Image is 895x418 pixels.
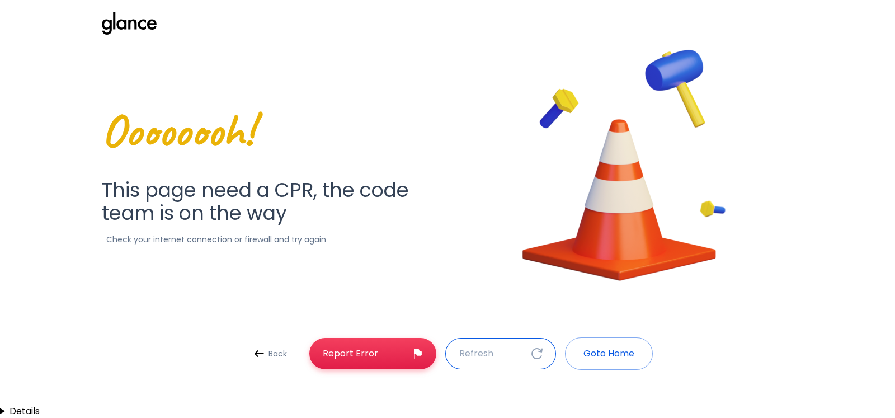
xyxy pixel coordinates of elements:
[445,338,556,369] button: Refresh
[469,11,779,322] img: error-image-6AFcYm1f.png
[309,338,436,369] a: Report Error
[102,234,326,245] p: Check your internet connection or firewall and try again
[102,104,253,157] span: Oooooooh!
[565,337,653,370] button: Goto Home
[583,347,634,360] p: Goto Home
[268,348,287,359] p: Back
[102,179,441,225] h1: This page need a CPR, the code team is on the way
[459,347,493,360] p: Refresh
[323,347,378,360] p: Report Error
[243,344,300,364] a: Back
